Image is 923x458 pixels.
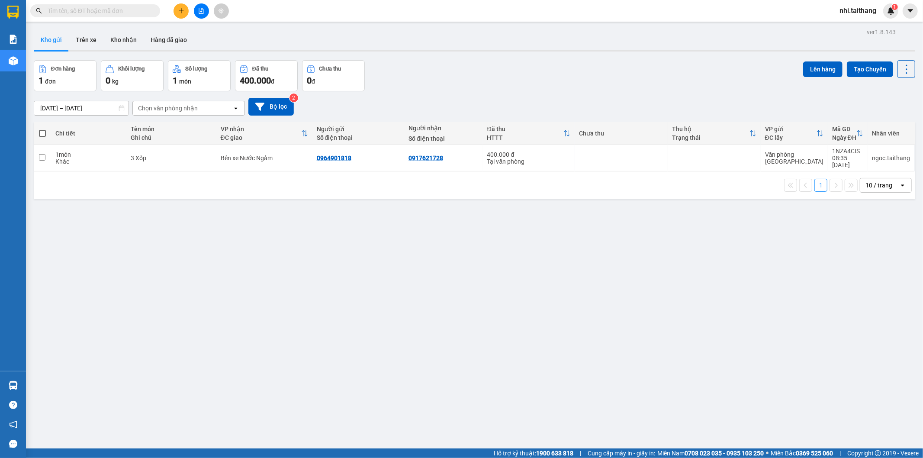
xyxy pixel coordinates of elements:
span: search [36,8,42,14]
span: file-add [198,8,204,14]
div: ĐC lấy [765,134,817,141]
th: Toggle SortBy [668,122,761,145]
span: Cung cấp máy in - giấy in: [588,448,655,458]
button: Bộ lọc [248,98,294,116]
div: Người gửi [317,126,400,132]
strong: 0369 525 060 [796,450,833,457]
div: Bến xe Nước Ngầm [221,155,308,161]
div: Trạng thái [672,134,749,141]
div: 1 món [55,151,122,158]
div: Số lượng [185,66,207,72]
div: 08:35 [DATE] [832,155,863,168]
button: plus [174,3,189,19]
button: Lên hàng [803,61,843,77]
th: Toggle SortBy [216,122,312,145]
button: Trên xe [69,29,103,50]
span: nhi.taithang [833,5,883,16]
div: Đã thu [487,126,564,132]
div: Khối lượng [118,66,145,72]
svg: open [232,105,239,112]
span: Miền Nam [657,448,764,458]
div: Chưa thu [319,66,341,72]
span: caret-down [907,7,914,15]
span: đơn [45,78,56,85]
div: ngoc.taithang [872,155,910,161]
div: 0917621728 [408,155,443,161]
div: Khác [55,158,122,165]
img: warehouse-icon [9,56,18,65]
img: icon-new-feature [887,7,895,15]
div: VP nhận [221,126,301,132]
div: Chi tiết [55,130,122,137]
div: Số điện thoại [408,135,478,142]
button: Tạo Chuyến [847,61,893,77]
span: 1 [39,75,43,86]
div: 10 / trang [865,181,892,190]
div: Người nhận [408,125,478,132]
div: Mã GD [832,126,856,132]
div: Thu hộ [672,126,749,132]
span: | [580,448,581,458]
div: 0964901818 [317,155,351,161]
span: notification [9,420,17,429]
div: Văn phòng [GEOGRAPHIC_DATA] [765,151,823,165]
th: Toggle SortBy [828,122,868,145]
button: Kho nhận [103,29,144,50]
div: Chưa thu [579,130,663,137]
button: aim [214,3,229,19]
span: 400.000 [240,75,271,86]
div: Đã thu [252,66,268,72]
button: caret-down [903,3,918,19]
div: 1NZA4CIS [832,148,863,155]
button: Hàng đã giao [144,29,194,50]
div: 3 Xốp [131,155,212,161]
span: kg [112,78,119,85]
span: 1 [893,4,896,10]
span: Miền Bắc [771,448,833,458]
th: Toggle SortBy [761,122,828,145]
div: Đơn hàng [51,66,75,72]
div: Số điện thoại [317,134,400,141]
div: HTTT [487,134,564,141]
span: question-circle [9,401,17,409]
button: Số lượng1món [168,60,231,91]
span: 0 [307,75,312,86]
div: ver 1.8.143 [867,27,896,37]
span: món [179,78,191,85]
img: solution-icon [9,35,18,44]
div: Nhân viên [872,130,910,137]
div: Ngày ĐH [832,134,856,141]
span: 0 [106,75,110,86]
th: Toggle SortBy [483,122,575,145]
span: đ [271,78,274,85]
div: Tại văn phòng [487,158,571,165]
span: message [9,440,17,448]
div: Ghi chú [131,134,212,141]
span: copyright [875,450,881,456]
span: | [839,448,841,458]
svg: open [899,182,906,189]
sup: 2 [289,94,298,102]
span: plus [178,8,184,14]
input: Tìm tên, số ĐT hoặc mã đơn [48,6,150,16]
strong: 1900 633 818 [536,450,573,457]
span: 1 [173,75,177,86]
div: Chọn văn phòng nhận [138,104,198,113]
button: Đã thu400.000đ [235,60,298,91]
div: 400.000 đ [487,151,571,158]
img: warehouse-icon [9,381,18,390]
input: Select a date range. [34,101,129,115]
button: file-add [194,3,209,19]
button: Kho gửi [34,29,69,50]
div: Tên món [131,126,212,132]
div: ĐC giao [221,134,301,141]
span: đ [312,78,315,85]
div: VP gửi [765,126,817,132]
button: Đơn hàng1đơn [34,60,96,91]
span: aim [218,8,224,14]
button: Khối lượng0kg [101,60,164,91]
button: 1 [814,179,827,192]
span: ⚪️ [766,452,769,455]
strong: 0708 023 035 - 0935 103 250 [685,450,764,457]
sup: 1 [892,4,898,10]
